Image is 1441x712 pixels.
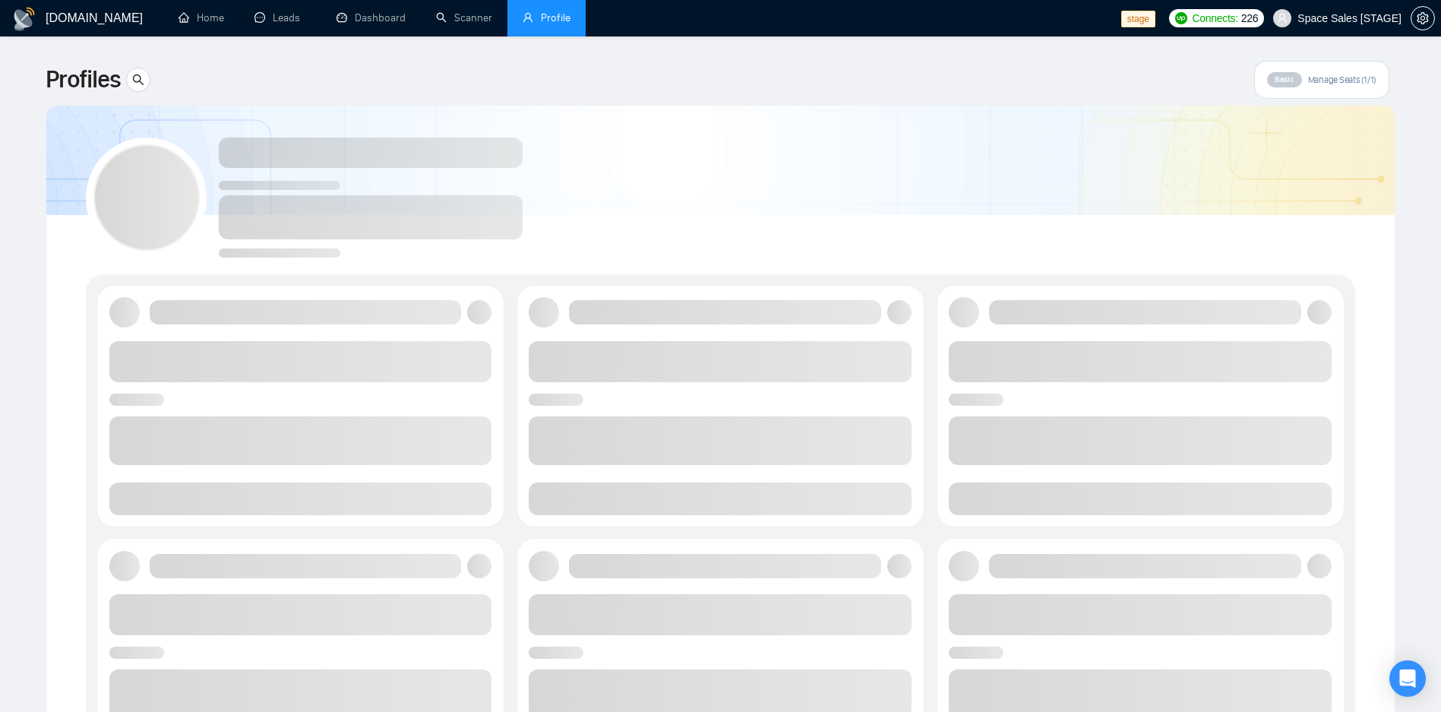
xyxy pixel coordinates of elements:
[541,11,570,24] span: Profile
[46,62,120,98] span: Profiles
[337,11,406,24] a: dashboardDashboard
[1389,660,1426,697] div: Open Intercom Messenger
[1241,10,1258,27] span: 226
[523,12,533,23] span: user
[12,7,36,31] img: logo
[1308,74,1376,86] span: Manage Seats (1/1)
[126,68,150,92] button: search
[1411,6,1435,30] button: setting
[1275,74,1294,84] span: Basic
[436,11,492,24] a: searchScanner
[1411,12,1435,24] a: setting
[179,11,224,24] a: homeHome
[1192,10,1237,27] span: Connects:
[1277,13,1288,24] span: user
[1411,12,1434,24] span: setting
[1121,11,1155,27] span: stage
[127,74,150,86] span: search
[1175,12,1187,24] img: upwork-logo.png
[254,11,306,24] a: messageLeads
